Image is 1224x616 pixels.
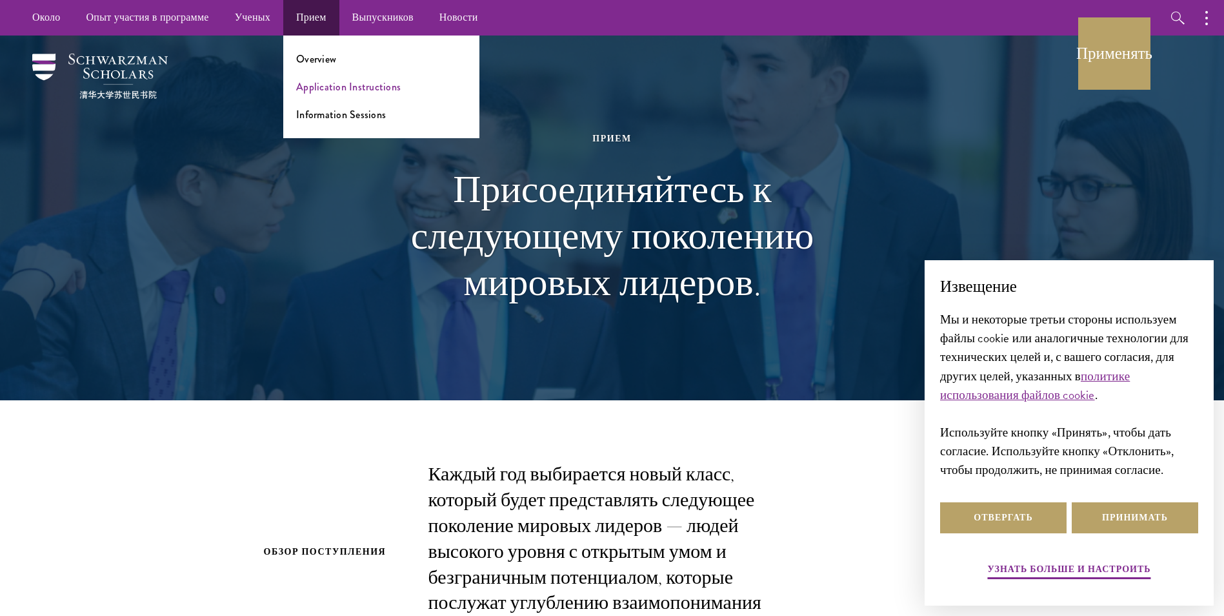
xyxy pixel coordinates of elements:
div: Прием [390,130,835,147]
h1: Присоединяйтесь к следующему поколению мировых лидеров. [390,166,835,305]
button: Узнать больше и настроить [987,561,1150,581]
a: Overview [296,52,336,67]
img: Стипендиаты Шварцмана [32,54,168,99]
button: Отвергать [940,502,1067,533]
a: Application Instructions [296,79,401,94]
a: Применять [1078,17,1150,90]
button: Принимать [1072,502,1198,533]
h2: Извещение [940,276,1198,298]
div: Мы и некоторые третьи стороны используем файлы cookie или аналогичные технологии для технических ... [940,310,1198,479]
a: Information Sessions [296,107,386,122]
h2: Обзор поступления [264,544,403,560]
a: политике использования файлов cookie [940,367,1130,404]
